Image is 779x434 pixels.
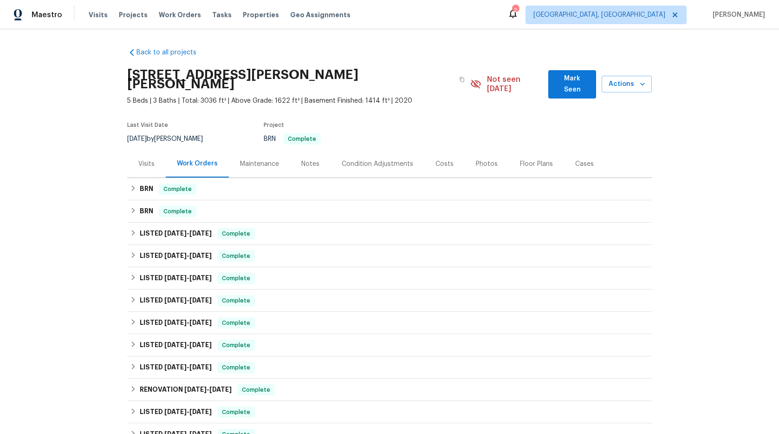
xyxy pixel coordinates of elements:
[140,273,212,284] h6: LISTED
[243,10,279,20] span: Properties
[218,229,254,238] span: Complete
[140,384,232,395] h6: RENOVATION
[189,275,212,281] span: [DATE]
[127,334,652,356] div: LISTED [DATE]-[DATE]Complete
[164,408,187,415] span: [DATE]
[164,342,212,348] span: -
[140,295,212,306] h6: LISTED
[127,312,652,334] div: LISTED [DATE]-[DATE]Complete
[164,275,212,281] span: -
[127,136,147,142] span: [DATE]
[476,159,498,169] div: Photos
[189,319,212,326] span: [DATE]
[184,386,207,393] span: [DATE]
[218,251,254,261] span: Complete
[602,76,652,93] button: Actions
[189,230,212,237] span: [DATE]
[89,10,108,20] span: Visits
[264,122,284,128] span: Project
[127,122,168,128] span: Last Visit Date
[487,75,543,93] span: Not seen [DATE]
[264,136,321,142] span: BRN
[238,385,274,395] span: Complete
[189,364,212,370] span: [DATE]
[140,340,212,351] h6: LISTED
[140,317,212,329] h6: LISTED
[164,275,187,281] span: [DATE]
[301,159,319,169] div: Notes
[189,408,212,415] span: [DATE]
[575,159,594,169] div: Cases
[140,206,153,217] h6: BRN
[127,356,652,379] div: LISTED [DATE]-[DATE]Complete
[140,362,212,373] h6: LISTED
[164,252,187,259] span: [DATE]
[127,267,652,289] div: LISTED [DATE]-[DATE]Complete
[218,274,254,283] span: Complete
[164,408,212,415] span: -
[160,184,195,194] span: Complete
[454,71,470,88] button: Copy Address
[127,401,652,423] div: LISTED [DATE]-[DATE]Complete
[512,6,519,15] div: 2
[127,379,652,401] div: RENOVATION [DATE]-[DATE]Complete
[138,159,155,169] div: Visits
[435,159,454,169] div: Costs
[127,48,216,57] a: Back to all projects
[240,159,279,169] div: Maintenance
[709,10,765,20] span: [PERSON_NAME]
[189,297,212,303] span: [DATE]
[342,159,413,169] div: Condition Adjustments
[140,407,212,418] h6: LISTED
[127,245,652,267] div: LISTED [DATE]-[DATE]Complete
[164,297,187,303] span: [DATE]
[212,12,232,18] span: Tasks
[609,79,644,90] span: Actions
[140,228,212,239] h6: LISTED
[160,207,195,216] span: Complete
[218,408,254,417] span: Complete
[218,341,254,350] span: Complete
[127,178,652,200] div: BRN Complete
[177,159,218,168] div: Work Orders
[164,252,212,259] span: -
[189,342,212,348] span: [DATE]
[548,70,596,99] button: Mark Seen
[140,250,212,262] h6: LISTED
[164,364,212,370] span: -
[184,386,232,393] span: -
[290,10,351,20] span: Geo Assignments
[164,230,187,237] span: [DATE]
[119,10,148,20] span: Projects
[284,136,320,142] span: Complete
[164,230,212,237] span: -
[32,10,62,20] span: Maestro
[218,363,254,372] span: Complete
[164,364,187,370] span: [DATE]
[218,296,254,305] span: Complete
[520,159,553,169] div: Floor Plans
[127,70,454,89] h2: [STREET_ADDRESS][PERSON_NAME][PERSON_NAME]
[164,319,212,326] span: -
[140,184,153,195] h6: BRN
[159,10,201,20] span: Work Orders
[556,73,589,96] span: Mark Seen
[127,223,652,245] div: LISTED [DATE]-[DATE]Complete
[164,319,187,326] span: [DATE]
[533,10,665,20] span: [GEOGRAPHIC_DATA], [GEOGRAPHIC_DATA]
[189,252,212,259] span: [DATE]
[164,297,212,303] span: -
[127,96,470,105] span: 5 Beds | 3 Baths | Total: 3036 ft² | Above Grade: 1622 ft² | Basement Finished: 1414 ft² | 2020
[127,289,652,312] div: LISTED [DATE]-[DATE]Complete
[218,318,254,328] span: Complete
[127,133,214,145] div: by [PERSON_NAME]
[164,342,187,348] span: [DATE]
[127,200,652,223] div: BRN Complete
[209,386,232,393] span: [DATE]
